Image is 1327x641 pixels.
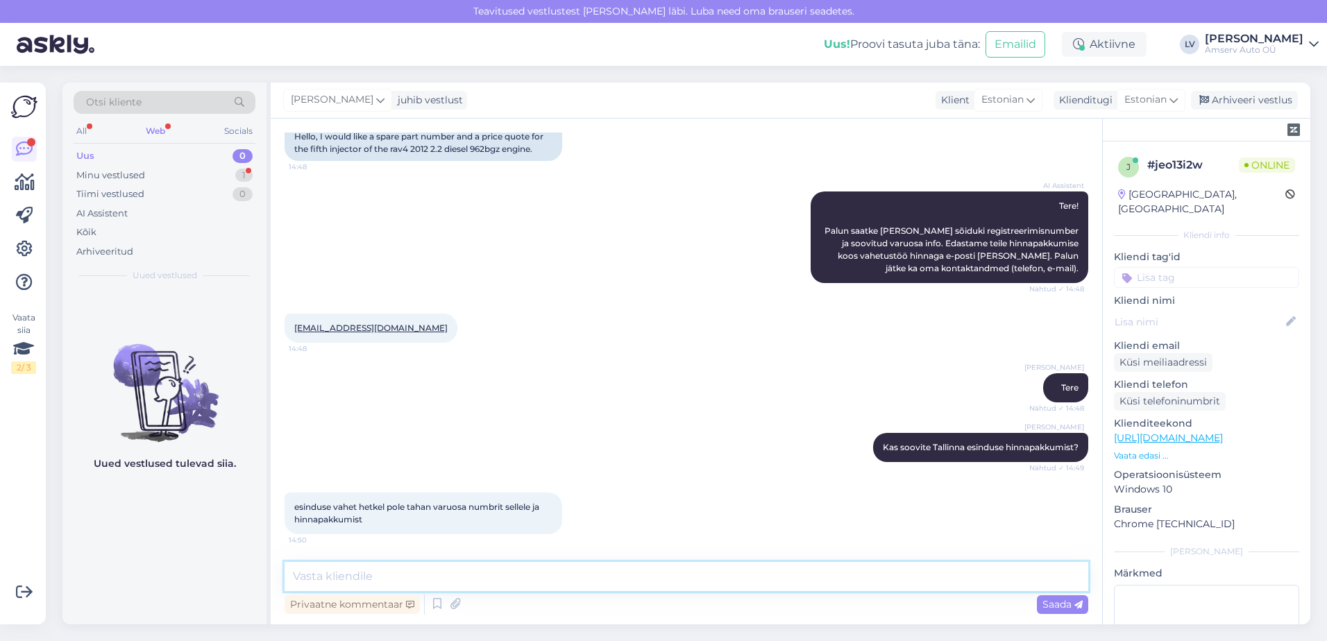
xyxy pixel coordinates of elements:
[1287,123,1300,136] img: zendesk
[1205,44,1303,55] div: Amserv Auto OÜ
[1126,162,1131,172] span: j
[76,245,133,259] div: Arhiveeritud
[76,169,145,182] div: Minu vestlused
[1205,33,1319,55] a: [PERSON_NAME]Amserv Auto OÜ
[1114,545,1299,558] div: [PERSON_NAME]
[1114,250,1299,264] p: Kliendi tag'id
[76,207,128,221] div: AI Assistent
[1029,403,1084,413] span: Nähtud ✓ 14:48
[11,311,36,374] div: Vaata siia
[1147,157,1239,173] div: # jeo13i2w
[294,502,541,524] span: esinduse vahet hetkel pole tahan varuosa numbrit sellele ja hinnapakkumist
[1114,431,1223,444] a: [URL][DOMAIN_NAME]
[1114,450,1299,462] p: Vaata edasi ...
[291,92,373,108] span: [PERSON_NAME]
[1114,517,1299,531] p: Chrome [TECHNICAL_ID]
[76,225,96,239] div: Kõik
[1114,482,1299,497] p: Windows 10
[143,122,168,140] div: Web
[981,92,1024,108] span: Estonian
[233,149,253,163] div: 0
[1118,187,1285,216] div: [GEOGRAPHIC_DATA], [GEOGRAPHIC_DATA]
[1114,566,1299,581] p: Märkmed
[1029,284,1084,294] span: Nähtud ✓ 14:48
[221,122,255,140] div: Socials
[1114,392,1226,411] div: Küsi telefoninumbrit
[133,269,197,282] span: Uued vestlused
[1032,180,1084,191] span: AI Assistent
[1114,293,1299,308] p: Kliendi nimi
[1114,353,1212,372] div: Küsi meiliaadressi
[986,31,1045,58] button: Emailid
[1114,502,1299,517] p: Brauser
[86,95,142,110] span: Otsi kliente
[74,122,90,140] div: All
[1114,229,1299,241] div: Kliendi info
[1054,93,1113,108] div: Klienditugi
[1124,92,1167,108] span: Estonian
[289,162,341,172] span: 14:48
[62,319,267,444] img: No chats
[1061,382,1079,393] span: Tere
[1180,35,1199,54] div: LV
[76,149,94,163] div: Uus
[11,94,37,120] img: Askly Logo
[883,442,1079,452] span: Kas soovite Tallinna esinduse hinnapakkumist?
[94,456,236,471] p: Uued vestlused tulevad siia.
[1114,416,1299,431] p: Klienditeekond
[1029,463,1084,473] span: Nähtud ✓ 14:49
[824,37,850,51] b: Uus!
[285,125,562,161] div: Hello, I would like a spare part number and a price quote for the fifth injector of the rav4 2012...
[1114,339,1299,353] p: Kliendi email
[76,187,144,201] div: Tiimi vestlused
[1024,422,1084,432] span: [PERSON_NAME]
[1115,314,1283,330] input: Lisa nimi
[235,169,253,182] div: 1
[233,187,253,201] div: 0
[392,93,463,108] div: juhib vestlust
[1062,32,1147,57] div: Aktiivne
[294,323,448,333] a: [EMAIL_ADDRESS][DOMAIN_NAME]
[1191,91,1298,110] div: Arhiveeri vestlus
[1239,157,1295,173] span: Online
[1114,377,1299,392] p: Kliendi telefon
[1114,468,1299,482] p: Operatsioonisüsteem
[1205,33,1303,44] div: [PERSON_NAME]
[285,595,420,614] div: Privaatne kommentaar
[1042,598,1083,610] span: Saada
[289,535,341,545] span: 14:50
[289,343,341,354] span: 14:48
[824,36,980,53] div: Proovi tasuta juba täna:
[11,361,36,374] div: 2 / 3
[1114,267,1299,288] input: Lisa tag
[936,93,970,108] div: Klient
[1024,362,1084,373] span: [PERSON_NAME]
